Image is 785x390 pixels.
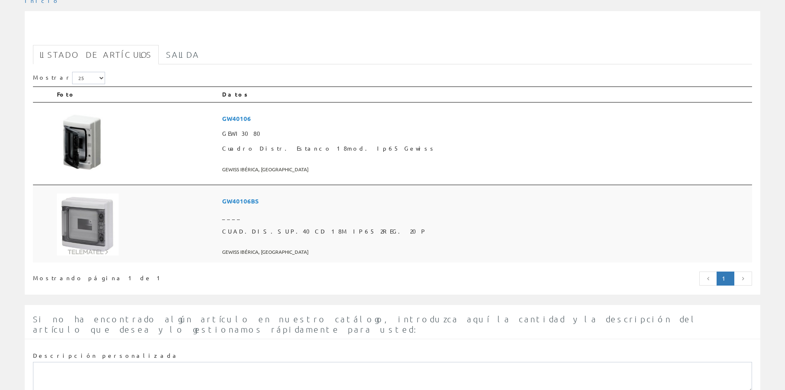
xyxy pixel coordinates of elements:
[57,194,119,255] img: Foto artículo CUAD.DIS.SUP.40CD 18M IP65 2REG. 20P (150x150)
[222,144,436,152] font: Cuadro Distr. Estanco 18mod. Ip65 Gewiss
[57,111,106,173] img: Foto artículo Cuadro Distr. Estanco 18mod. Ip65 Gewiss (120.39473684211x150)
[222,114,251,123] font: GW40106
[159,45,206,64] a: Salida
[72,72,105,84] select: Mostrar
[33,45,159,64] a: Listado de artículos
[222,227,427,235] font: CUAD.DIS.SUP.40CD 18M IP65 2REG. 20P
[33,314,698,334] font: Si no ha encontrado algún artículo en nuestro catálogo, introduzca aquí la cantidad y la descripc...
[40,50,152,59] font: Listado de artículos
[222,248,309,255] font: GEWISS IBÉRICA, [GEOGRAPHIC_DATA]
[166,50,199,59] font: Salida
[222,90,251,98] font: Datos
[699,272,717,286] a: Página anterior
[717,272,734,286] a: Página actual
[222,213,242,220] font: ____
[734,272,752,286] a: Página siguiente
[33,352,179,359] font: Descripción personalizada
[33,24,94,41] font: gw40106
[57,90,75,98] font: Foto
[722,274,729,282] font: 1
[33,274,164,281] font: Mostrando página 1 de 1
[222,166,309,173] font: GEWISS IBÉRICA, [GEOGRAPHIC_DATA]
[222,130,265,137] font: GEWI3080
[222,197,259,205] font: GW40106BS
[33,73,72,80] font: Mostrar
